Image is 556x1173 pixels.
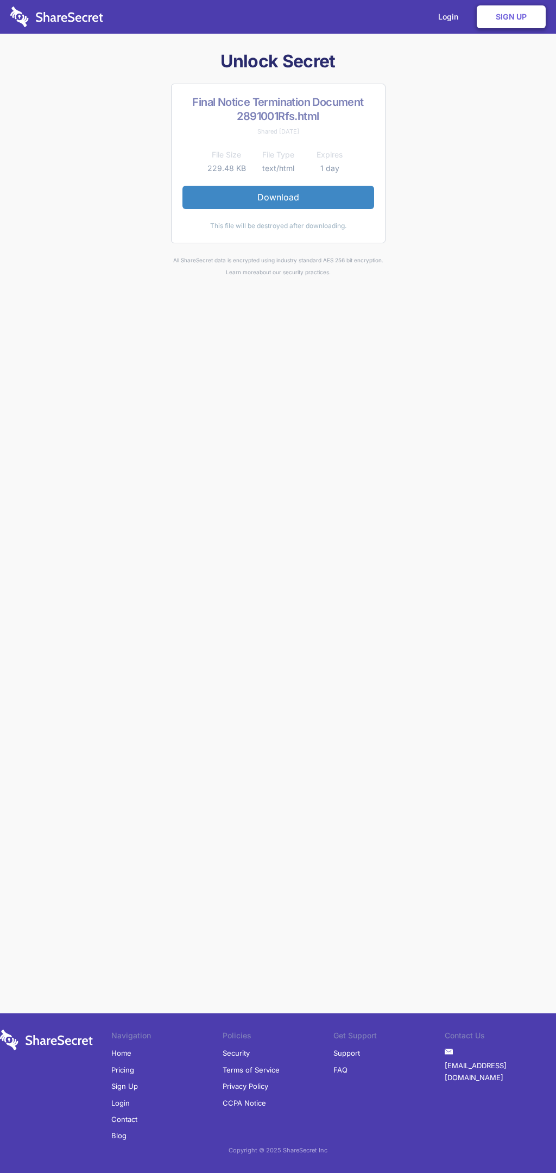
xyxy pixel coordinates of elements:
[333,1062,347,1078] a: FAQ
[445,1057,556,1086] a: [EMAIL_ADDRESS][DOMAIN_NAME]
[445,1030,556,1045] li: Contact Us
[111,1045,131,1061] a: Home
[182,95,374,123] h2: Final Notice Termination Document 2891001Rfs.html
[182,125,374,137] div: Shared [DATE]
[223,1062,280,1078] a: Terms of Service
[304,162,356,175] td: 1 day
[111,1111,137,1127] a: Contact
[111,1062,134,1078] a: Pricing
[223,1078,268,1094] a: Privacy Policy
[252,162,304,175] td: text/html
[333,1045,360,1061] a: Support
[111,1030,223,1045] li: Navigation
[201,148,252,161] th: File Size
[201,162,252,175] td: 229.48 KB
[182,220,374,232] div: This file will be destroyed after downloading.
[333,1030,445,1045] li: Get Support
[111,1127,127,1144] a: Blog
[477,5,546,28] a: Sign Up
[10,7,103,27] img: logo-wordmark-white-trans-d4663122ce5f474addd5e946df7df03e33cb6a1c49d2221995e7729f52c070b2.svg
[223,1030,334,1045] li: Policies
[223,1095,266,1111] a: CCPA Notice
[252,148,304,161] th: File Type
[226,269,256,275] a: Learn more
[304,148,356,161] th: Expires
[111,1095,130,1111] a: Login
[182,186,374,209] a: Download
[111,1078,138,1094] a: Sign Up
[223,1045,250,1061] a: Security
